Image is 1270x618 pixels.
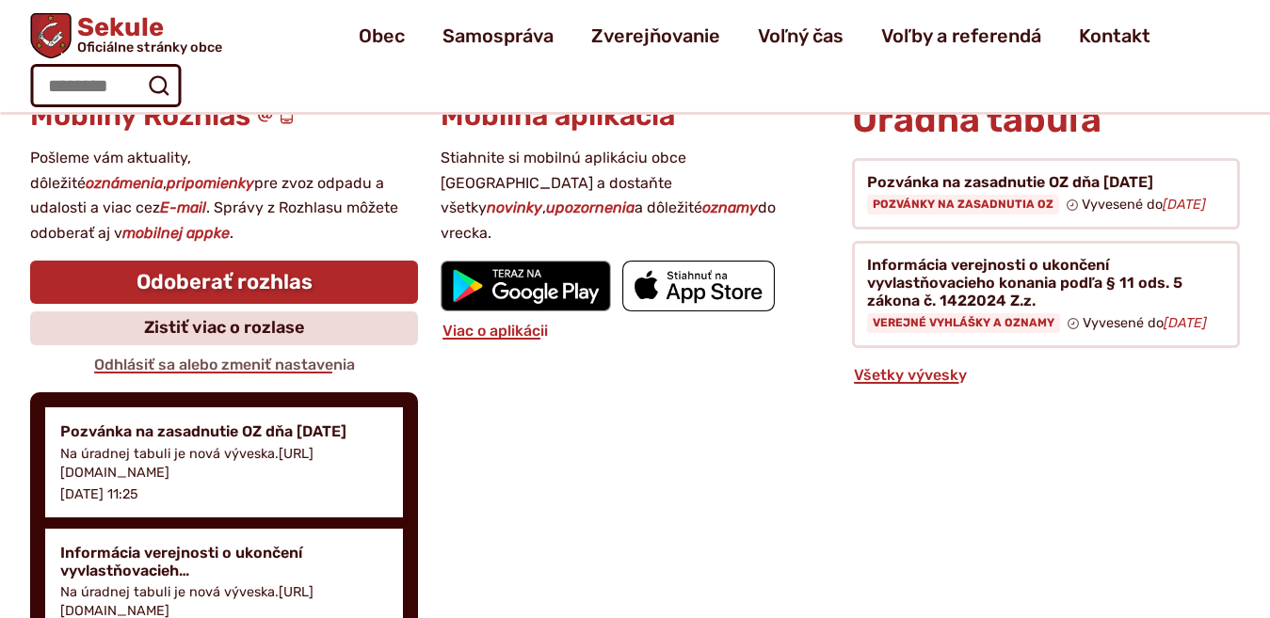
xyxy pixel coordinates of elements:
a: Odoberať rozhlas [30,261,418,304]
img: Prejsť na mobilnú aplikáciu Sekule v App Store [622,261,775,311]
strong: novinky [487,198,542,216]
strong: pripomienky [167,174,254,192]
a: Logo Sekule, prejsť na domovskú stránku. [30,13,221,58]
h4: Informácia verejnosti o ukončení vyvlastňovacieh… [60,544,388,579]
strong: E-mail [160,198,206,216]
a: Obec [359,9,405,62]
a: Voľby a referendá [881,9,1041,62]
a: Kontakt [1079,9,1150,62]
h4: Pozvánka na zasadnutie OZ dňa [DATE] [60,422,388,440]
h3: Mobilný Rozhlas [30,101,418,132]
a: Odhlásiť sa alebo zmeniť nastavenia [92,356,357,373]
a: Pozvánka na zasadnutie OZ dňa [DATE] Pozvánky na zasadnutia OZ Vyvesené do[DATE] [852,158,1240,230]
a: Zistiť viac o rozlase [30,311,418,345]
a: Viac o aplikácii [441,322,550,340]
a: Voľný čas [758,9,844,62]
a: Samospráva [442,9,554,62]
h2: Úradná tabuľa [852,101,1240,140]
span: Oficiálne stránky obce [77,40,222,54]
p: Na úradnej tabuli je nová výveska.[URL][DOMAIN_NAME] [60,445,388,483]
p: Pošleme vám aktuality, dôležité , pre zvoz odpadu a udalosti a viac cez . Správy z Rozhlasu môžet... [30,146,418,246]
a: Všetky vývesky [852,366,969,384]
a: Pozvánka na zasadnutie OZ dňa [DATE] Na úradnej tabuli je nová výveska.[URL][DOMAIN_NAME] [DATE] ... [45,407,403,517]
span: Sekule [71,15,221,55]
strong: oznamy [702,198,758,216]
a: Zverejňovanie [591,9,720,62]
h3: Mobilná aplikácia [441,101,828,132]
img: Prejsť na domovskú stránku [30,13,71,58]
strong: oznámenia [86,174,163,192]
a: Informácia verejnosti o ukončení vyvlastňovacieho konania podľa § 11 ods. 5 zákona č. 1422024 Z.z... [852,241,1240,348]
p: Stiahnite si mobilnú aplikáciu obce [GEOGRAPHIC_DATA] a dostaňte všetky , a dôležité do vrecka. [441,146,828,246]
strong: upozornenia [546,198,635,216]
p: [DATE] 11:25 [60,486,138,502]
img: Prejsť na mobilnú aplikáciu Sekule v službe Google Play [441,261,611,311]
strong: mobilnej appke [122,224,230,242]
